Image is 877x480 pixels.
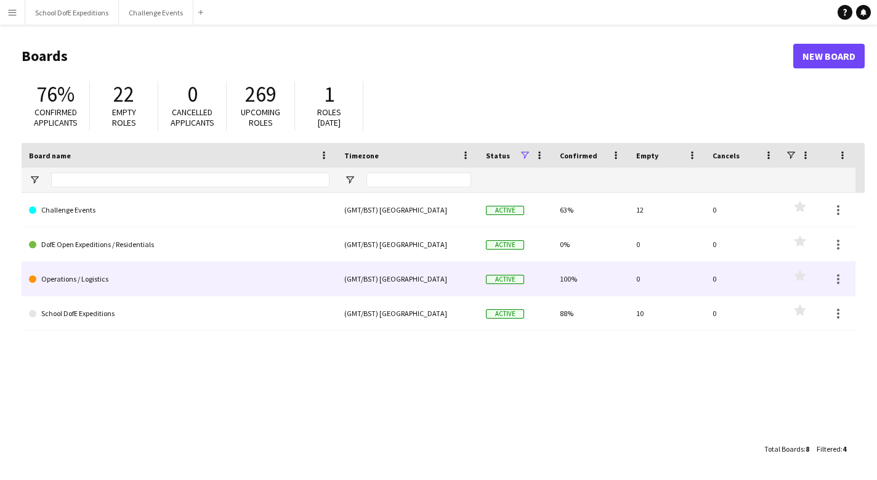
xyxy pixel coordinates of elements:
span: Upcoming roles [241,107,280,128]
div: (GMT/BST) [GEOGRAPHIC_DATA] [337,227,479,261]
a: New Board [793,44,865,68]
span: 76% [36,81,75,108]
div: 0 [629,262,705,296]
span: Confirmed [560,151,597,160]
button: Challenge Events [119,1,193,25]
span: 4 [843,444,846,454]
div: (GMT/BST) [GEOGRAPHIC_DATA] [337,193,479,227]
div: 0 [705,227,782,261]
div: 12 [629,193,705,227]
button: Open Filter Menu [29,174,40,185]
span: 0 [187,81,198,108]
span: 269 [245,81,277,108]
div: 63% [552,193,629,227]
span: Roles [DATE] [317,107,341,128]
a: School DofE Expeditions [29,296,329,331]
span: Confirmed applicants [34,107,78,128]
span: Status [486,151,510,160]
button: School DofE Expeditions [25,1,119,25]
div: 100% [552,262,629,296]
div: (GMT/BST) [GEOGRAPHIC_DATA] [337,296,479,330]
span: 8 [806,444,809,454]
span: Active [486,206,524,215]
span: Active [486,309,524,319]
span: Timezone [344,151,379,160]
input: Timezone Filter Input [366,173,471,187]
span: Empty roles [112,107,136,128]
span: Active [486,240,524,250]
button: Open Filter Menu [344,174,355,185]
a: Challenge Events [29,193,329,227]
span: Empty [636,151,658,160]
input: Board name Filter Input [51,173,329,187]
span: Cancels [713,151,740,160]
span: Cancelled applicants [171,107,214,128]
div: 0 [705,296,782,330]
span: Board name [29,151,71,160]
span: 1 [324,81,334,108]
div: 10 [629,296,705,330]
div: 0 [629,227,705,261]
div: 0 [705,193,782,227]
div: 0 [705,262,782,296]
h1: Boards [22,47,793,65]
a: Operations / Logistics [29,262,329,296]
div: 88% [552,296,629,330]
span: 22 [113,81,134,108]
span: Filtered [817,444,841,454]
div: : [764,437,809,461]
a: DofE Open Expeditions / Residentials [29,227,329,262]
div: (GMT/BST) [GEOGRAPHIC_DATA] [337,262,479,296]
span: Active [486,275,524,284]
div: 0% [552,227,629,261]
span: Total Boards [764,444,804,454]
div: : [817,437,846,461]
